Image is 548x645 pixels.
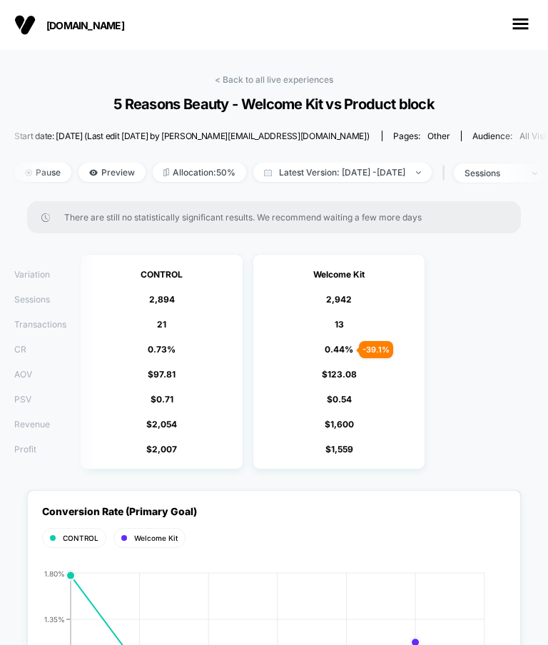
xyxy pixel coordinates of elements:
[27,96,520,113] span: 5 Reasons Beauty - Welcome Kit vs Product block
[14,319,66,330] span: Transactions
[416,171,421,174] img: end
[264,169,272,176] img: calendar
[330,419,354,430] span: 1,600
[322,369,357,380] span: $
[148,344,176,355] span: 0.73 %
[325,419,354,430] span: $
[78,163,146,182] span: Preview
[146,419,177,430] span: $
[333,394,352,405] span: 0.54
[328,369,357,380] span: 123.08
[46,19,189,31] span: [DOMAIN_NAME]
[64,212,492,223] span: There are still no statistically significant results. We recommend waiting a few more days
[148,369,176,380] span: $
[149,294,175,305] span: 2,894
[14,444,36,454] span: Profit
[157,319,166,330] span: 21
[152,419,177,430] span: 2,054
[153,369,176,380] span: 97.81
[44,569,65,578] tspan: 1.80%
[439,163,454,183] span: |
[326,294,352,305] span: 2,942
[532,172,537,175] img: end
[313,269,365,280] span: Welcome Kit
[359,341,393,358] div: - 39.1 %
[14,14,36,36] img: Visually logo
[325,444,353,454] span: $
[141,269,183,280] span: CONTROL
[14,419,50,430] span: Revenue
[163,168,169,176] img: rebalance
[14,344,26,355] span: CR
[465,168,522,178] div: sessions
[63,534,98,542] span: CONTROL
[151,394,173,405] span: $
[14,394,31,405] span: PSV
[44,615,65,624] tspan: 1.35%
[325,344,353,355] span: 0.44 %
[14,269,50,280] span: Variation
[14,163,71,182] span: Pause
[25,169,32,176] img: end
[14,131,369,141] span: Start date: [DATE] (Last edit [DATE] by [PERSON_NAME][EMAIL_ADDRESS][DOMAIN_NAME])
[253,163,432,182] span: Latest Version: [DATE] - [DATE]
[393,131,450,141] div: Pages:
[146,444,177,454] span: $
[331,444,353,454] span: 1,559
[335,319,344,330] span: 13
[152,444,177,454] span: 2,007
[153,163,246,182] span: Allocation: 50%
[156,394,173,405] span: 0.71
[327,394,352,405] span: $
[14,369,32,380] span: AOV
[427,131,450,141] span: other
[42,505,197,517] div: Conversion Rate (Primary Goal)
[134,534,178,542] span: Welcome Kit
[14,294,50,305] span: Sessions
[215,74,333,85] a: < Back to all live experiences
